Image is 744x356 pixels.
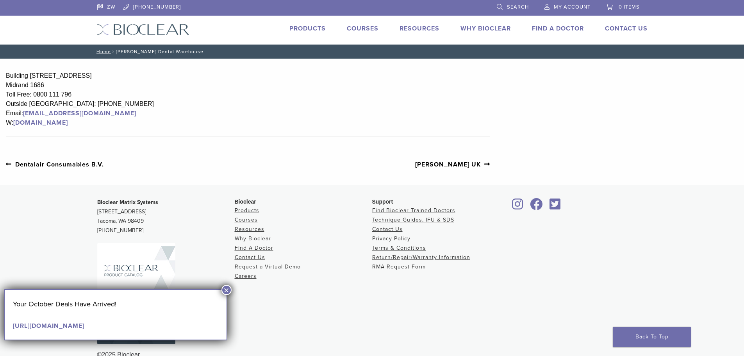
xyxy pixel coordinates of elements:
a: Why Bioclear [460,25,511,32]
a: Privacy Policy [372,235,410,242]
a: Bioclear [547,203,564,211]
a: Products [235,207,259,214]
div: Email: [6,109,490,118]
a: Find Bioclear Trained Doctors [372,207,455,214]
a: [DOMAIN_NAME] [13,119,68,127]
a: Technique Guides, IFU & SDS [372,216,454,223]
a: Back To Top [613,327,691,347]
img: Bioclear [97,243,175,344]
a: Bioclear [510,203,526,211]
a: Request a Virtual Demo [235,263,301,270]
img: Bioclear [97,24,189,35]
span: / [111,50,116,54]
a: Bioclear [528,203,546,211]
a: Resources [400,25,439,32]
a: Courses [235,216,258,223]
a: Courses [347,25,378,32]
a: RMA Request Form [372,263,426,270]
a: Find A Doctor [235,245,273,251]
a: Find A Doctor [532,25,584,32]
a: Dentalair Consumables B.V. [6,159,104,169]
div: Outside [GEOGRAPHIC_DATA]: [PHONE_NUMBER] [6,99,490,109]
a: Resources [235,226,264,233]
div: Toll Free: 0800 111 796 [6,90,490,99]
div: Building [STREET_ADDRESS] Midrand 1686 [6,71,490,90]
span: Bioclear [235,199,256,205]
nav: [PERSON_NAME] Dental Warehouse [91,45,653,59]
span: Search [507,4,529,10]
p: [STREET_ADDRESS] Tacoma, WA 98409 [PHONE_NUMBER] [97,198,235,235]
span: My Account [554,4,591,10]
strong: Bioclear Matrix Systems [97,199,158,206]
span: 0 items [619,4,640,10]
span: Support [372,199,393,205]
a: [PERSON_NAME] UK [415,159,490,169]
a: Products [289,25,326,32]
a: Why Bioclear [235,235,271,242]
a: Contact Us [605,25,648,32]
a: Contact Us [372,226,403,233]
a: Careers [235,273,257,279]
p: Your October Deals Have Arrived! [13,298,218,310]
a: Return/Repair/Warranty Information [372,254,470,261]
a: Contact Us [235,254,265,261]
button: Close [221,285,232,295]
a: [URL][DOMAIN_NAME] [13,322,84,330]
a: Home [94,49,111,54]
div: W: [6,118,490,127]
a: Terms & Conditions [372,245,426,251]
a: [EMAIL_ADDRESS][DOMAIN_NAME] [23,109,136,117]
nav: Post Navigation [6,143,490,186]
